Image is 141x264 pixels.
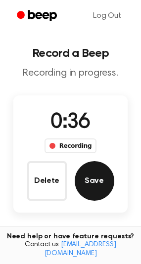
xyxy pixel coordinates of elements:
[45,138,96,153] div: Recording
[6,241,135,258] span: Contact us
[10,6,66,26] a: Beep
[27,161,67,201] button: Delete Audio Record
[75,161,114,201] button: Save Audio Record
[8,47,133,59] h1: Record a Beep
[83,4,131,28] a: Log Out
[45,241,116,257] a: [EMAIL_ADDRESS][DOMAIN_NAME]
[50,112,90,133] span: 0:36
[8,67,133,80] p: Recording in progress.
